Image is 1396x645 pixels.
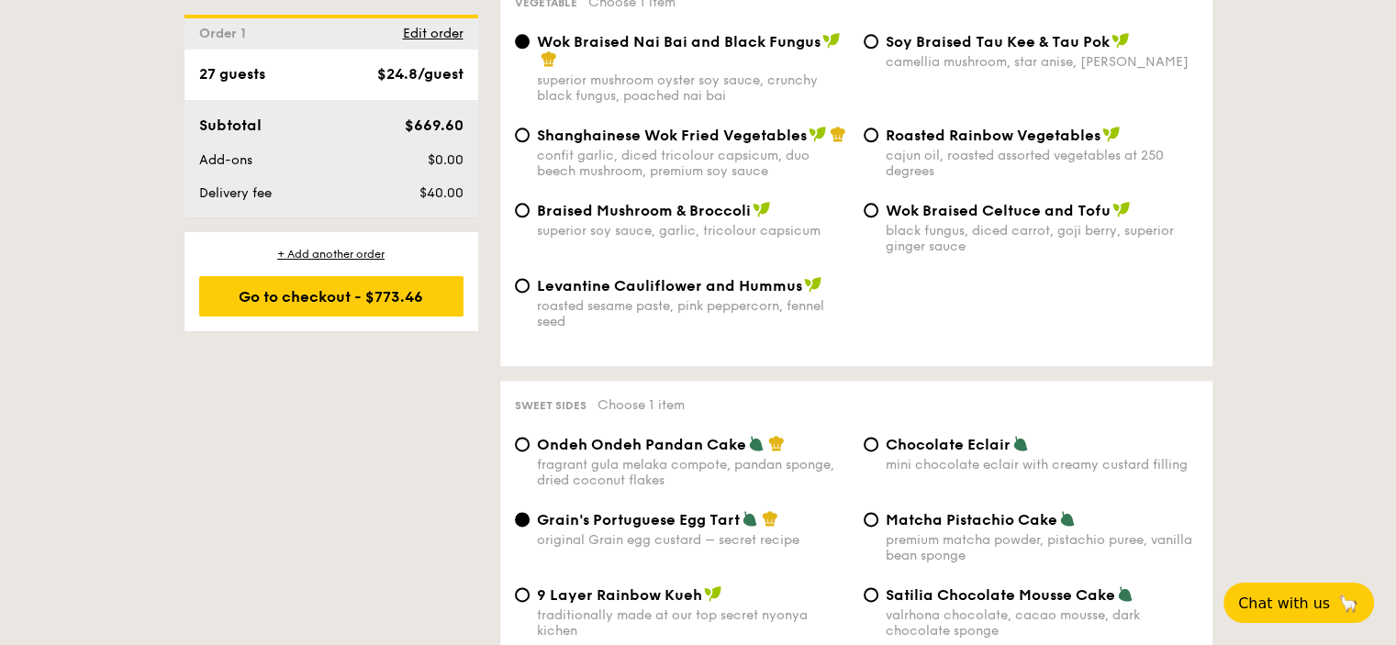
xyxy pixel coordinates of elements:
div: confit garlic, diced tricolour capsicum, duo beech mushroom, premium soy sauce [537,148,849,179]
span: $0.00 [427,152,463,168]
div: superior soy sauce, garlic, tricolour capsicum [537,223,849,239]
div: fragrant gula melaka compote, pandan sponge, dried coconut flakes [537,457,849,488]
input: Wok Braised Nai Bai and Black Fungussuperior mushroom oyster soy sauce, crunchy black fungus, poa... [515,34,530,49]
span: Chat with us [1238,595,1330,612]
input: Shanghainese Wok Fried Vegetablesconfit garlic, diced tricolour capsicum, duo beech mushroom, pre... [515,128,530,142]
img: icon-vegan.f8ff3823.svg [809,126,827,142]
img: icon-chef-hat.a58ddaea.svg [768,435,785,451]
input: Levantine Cauliflower and Hummusroasted sesame paste, pink peppercorn, fennel seed [515,278,530,293]
img: icon-chef-hat.a58ddaea.svg [830,126,846,142]
span: Delivery fee [199,185,272,201]
img: icon-vegetarian.fe4039eb.svg [748,435,765,451]
span: Subtotal [199,117,262,134]
span: Add-ons [199,152,252,168]
img: icon-vegan.f8ff3823.svg [1112,201,1131,217]
div: original Grain egg custard – secret recipe [537,532,849,548]
div: superior mushroom oyster soy sauce, crunchy black fungus, poached nai bai [537,72,849,104]
div: valrhona chocolate, cacao mousse, dark chocolate sponge [886,607,1198,639]
img: icon-vegan.f8ff3823.svg [1102,126,1121,142]
input: Grain's Portuguese Egg Tartoriginal Grain egg custard – secret recipe [515,512,530,527]
div: mini chocolate eclair with creamy custard filling [886,457,1198,473]
span: $669.60 [404,117,463,134]
div: Go to checkout - $773.46 [199,276,463,317]
span: Edit order [403,26,463,41]
div: + Add another order [199,247,463,261]
span: Wok Braised Celtuce and Tofu [886,202,1111,219]
span: Wok Braised Nai Bai and Black Fungus [537,33,821,50]
span: Roasted Rainbow Vegetables [886,127,1100,144]
div: black fungus, diced carrot, goji berry, superior ginger sauce [886,223,1198,254]
img: icon-chef-hat.a58ddaea.svg [762,510,778,527]
span: Grain's Portuguese Egg Tart [537,511,740,528]
div: traditionally made at our top secret nyonya kichen [537,607,849,639]
span: Ondeh Ondeh Pandan Cake [537,436,746,453]
div: premium matcha powder, pistachio puree, vanilla bean sponge [886,532,1198,563]
span: Chocolate Eclair [886,436,1011,453]
div: cajun oil, roasted assorted vegetables at 250 degrees [886,148,1198,179]
img: icon-vegetarian.fe4039eb.svg [1117,585,1134,602]
input: Wok Braised Celtuce and Tofublack fungus, diced carrot, goji berry, superior ginger sauce [864,203,878,217]
input: Ondeh Ondeh Pandan Cakefragrant gula melaka compote, pandan sponge, dried coconut flakes [515,437,530,451]
span: Choose 1 item [597,397,685,413]
span: Levantine Cauliflower and Hummus [537,277,802,295]
span: 9 Layer Rainbow Kueh [537,586,702,604]
input: Chocolate Eclairmini chocolate eclair with creamy custard filling [864,437,878,451]
input: Braised Mushroom & Broccolisuperior soy sauce, garlic, tricolour capsicum [515,203,530,217]
button: Chat with us🦙 [1223,583,1374,623]
img: icon-vegan.f8ff3823.svg [822,32,841,49]
span: Braised Mushroom & Broccoli [537,202,751,219]
img: icon-vegetarian.fe4039eb.svg [1059,510,1076,527]
img: icon-vegetarian.fe4039eb.svg [742,510,758,527]
img: icon-vegan.f8ff3823.svg [704,585,722,602]
span: Sweet sides [515,399,586,412]
img: icon-vegetarian.fe4039eb.svg [1012,435,1029,451]
input: Satilia Chocolate Mousse Cakevalrhona chocolate, cacao mousse, dark chocolate sponge [864,587,878,602]
div: camellia mushroom, star anise, [PERSON_NAME] [886,54,1198,70]
span: Order 1 [199,26,253,41]
span: $40.00 [419,185,463,201]
span: 🦙 [1337,593,1359,614]
img: icon-vegan.f8ff3823.svg [804,276,822,293]
div: roasted sesame paste, pink peppercorn, fennel seed [537,298,849,329]
span: Matcha Pistachio Cake [886,511,1057,528]
div: 27 guests [199,63,265,85]
input: ⁠Soy Braised Tau Kee & Tau Pokcamellia mushroom, star anise, [PERSON_NAME] [864,34,878,49]
img: icon-vegan.f8ff3823.svg [753,201,771,217]
span: Satilia Chocolate Mousse Cake [886,586,1115,604]
input: 9 Layer Rainbow Kuehtraditionally made at our top secret nyonya kichen [515,587,530,602]
input: Matcha Pistachio Cakepremium matcha powder, pistachio puree, vanilla bean sponge [864,512,878,527]
span: Shanghainese Wok Fried Vegetables [537,127,807,144]
img: icon-chef-hat.a58ddaea.svg [541,50,557,67]
span: ⁠Soy Braised Tau Kee & Tau Pok [886,33,1110,50]
img: icon-vegan.f8ff3823.svg [1111,32,1130,49]
input: Roasted Rainbow Vegetablescajun oil, roasted assorted vegetables at 250 degrees [864,128,878,142]
div: $24.8/guest [377,63,463,85]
